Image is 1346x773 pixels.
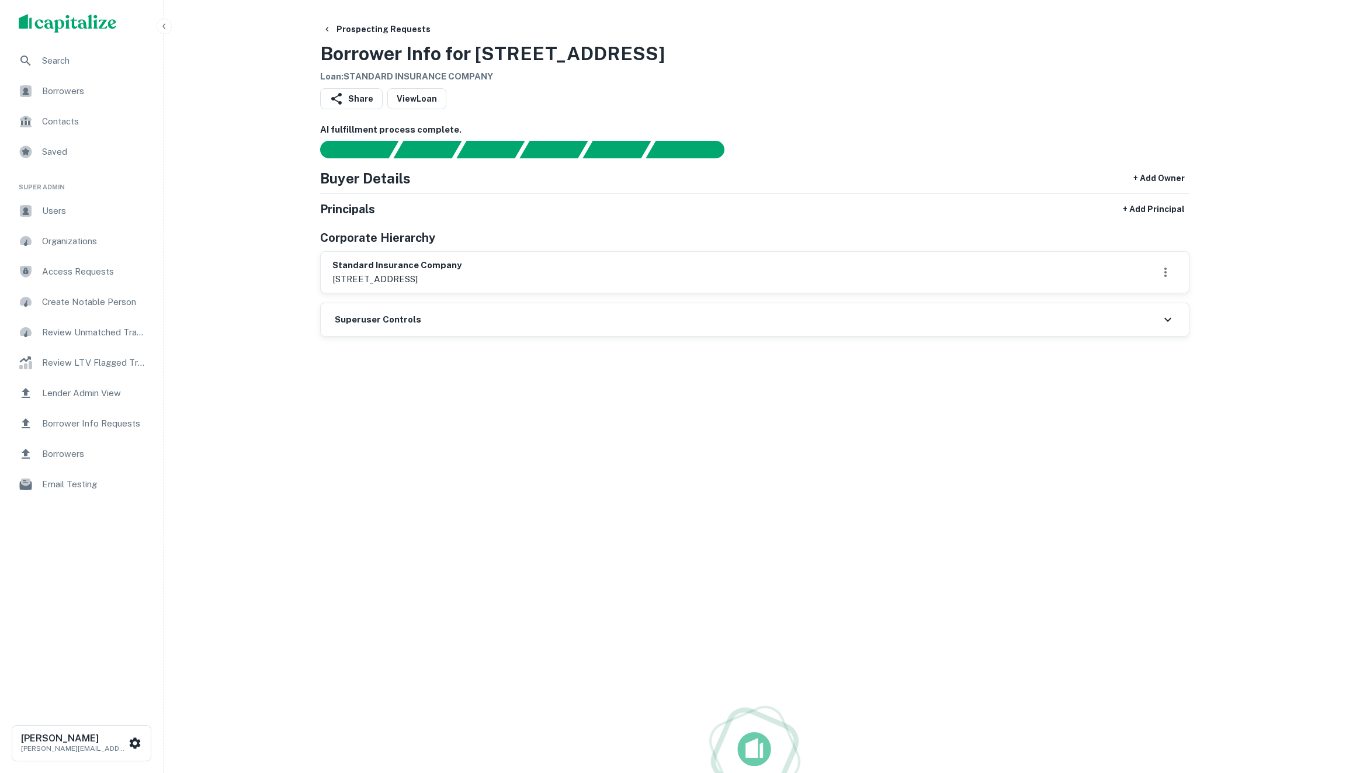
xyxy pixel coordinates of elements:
h5: Corporate Hierarchy [320,229,435,247]
a: Users [9,197,154,225]
span: Borrower Info Requests [42,417,147,431]
a: Borrowers [9,77,154,105]
span: Create Notable Person [42,295,147,309]
div: Sending borrower request to AI... [306,141,394,158]
span: Users [42,204,147,218]
span: Borrowers [42,84,147,98]
h6: standard insurance company [332,259,462,272]
h4: Buyer Details [320,168,411,189]
a: Contacts [9,108,154,136]
a: ViewLoan [387,88,446,109]
a: Lender Admin View [9,379,154,407]
button: Share [320,88,383,109]
span: Review LTV Flagged Transactions [42,356,147,370]
span: Lender Admin View [42,386,147,400]
h6: Superuser Controls [335,313,421,327]
button: [PERSON_NAME][PERSON_NAME][EMAIL_ADDRESS][DOMAIN_NAME] [12,725,151,761]
h6: AI fulfillment process complete. [320,123,1189,137]
a: Borrower Info Requests [9,410,154,438]
span: Access Requests [42,265,147,279]
div: Documents found, AI parsing details... [456,141,525,158]
a: Organizations [9,227,154,255]
h6: Loan : STANDARD INSURANCE COMPANY [320,70,665,84]
div: Principals found, AI now looking for contact information... [519,141,588,158]
a: Borrowers [9,440,154,468]
li: Super Admin [9,168,154,197]
span: Organizations [42,234,147,248]
a: Create Notable Person [9,288,154,316]
a: Access Requests [9,258,154,286]
button: Prospecting Requests [318,19,435,40]
span: Review Unmatched Transactions [42,325,147,339]
a: Search [9,47,154,75]
span: Contacts [42,115,147,129]
span: Search [42,54,147,68]
button: + Add Principal [1118,199,1189,220]
a: Saved [9,138,154,166]
h6: [PERSON_NAME] [21,734,126,743]
a: Email Testing [9,470,154,498]
h3: Borrower Info for [STREET_ADDRESS] [320,40,665,68]
span: Borrowers [42,447,147,461]
div: Principals found, still searching for contact information. This may take time... [582,141,651,158]
span: Email Testing [42,477,147,491]
h5: Principals [320,200,375,218]
p: [STREET_ADDRESS] [332,272,462,286]
iframe: Chat Widget [1288,680,1346,736]
p: [PERSON_NAME][EMAIL_ADDRESS][DOMAIN_NAME] [21,743,126,754]
div: Your request is received and processing... [393,141,462,158]
img: capitalize-logo.png [19,14,117,33]
div: AI fulfillment process complete. [646,141,738,158]
span: Saved [42,145,147,159]
a: Review Unmatched Transactions [9,318,154,346]
a: Review LTV Flagged Transactions [9,349,154,377]
button: + Add Owner [1129,168,1189,189]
